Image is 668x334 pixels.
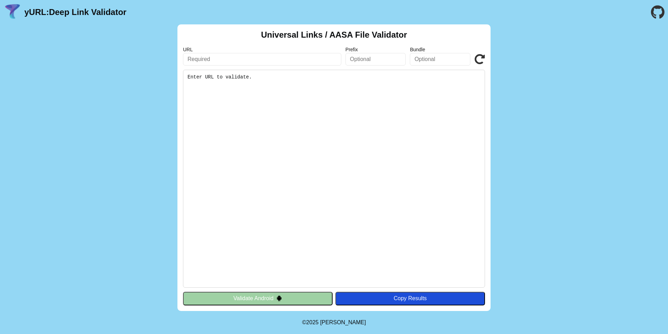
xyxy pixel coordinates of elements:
[183,47,341,52] label: URL
[410,47,470,52] label: Bundle
[276,295,282,301] img: droidIcon.svg
[183,292,333,305] button: Validate Android
[339,295,482,302] div: Copy Results
[302,311,366,334] footer: ©
[261,30,407,40] h2: Universal Links / AASA File Validator
[24,7,126,17] a: yURL:Deep Link Validator
[320,319,366,325] a: Michael Ibragimchayev's Personal Site
[410,53,470,66] input: Optional
[183,53,341,66] input: Required
[3,3,22,21] img: yURL Logo
[345,47,406,52] label: Prefix
[335,292,485,305] button: Copy Results
[345,53,406,66] input: Optional
[306,319,319,325] span: 2025
[183,70,485,288] pre: Enter URL to validate.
